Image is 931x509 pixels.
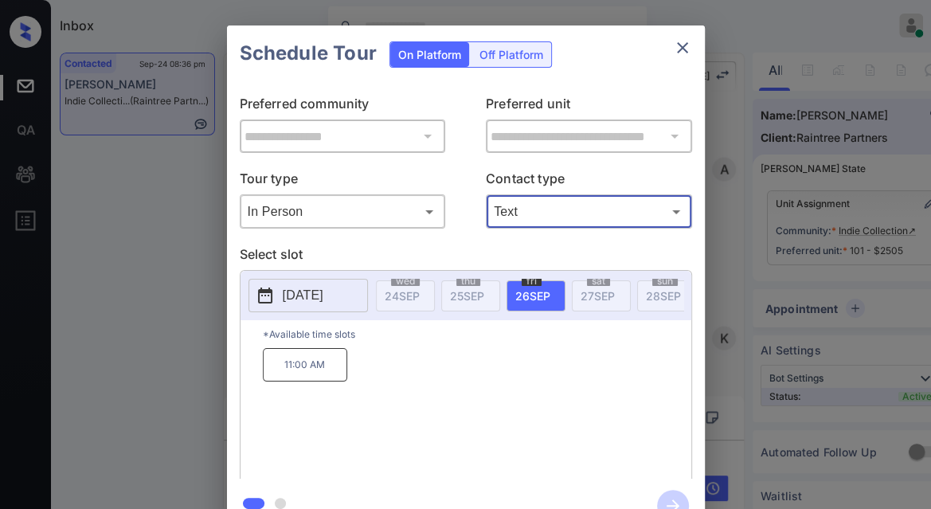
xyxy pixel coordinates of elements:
[240,94,446,119] p: Preferred community
[486,169,692,194] p: Contact type
[515,289,550,303] span: 26 SEP
[471,42,551,67] div: Off Platform
[283,286,323,305] p: [DATE]
[240,245,692,270] p: Select slot
[390,42,469,67] div: On Platform
[486,94,692,119] p: Preferred unit
[522,276,542,286] span: fri
[490,198,688,225] div: Text
[263,320,691,348] p: *Available time slots
[667,32,698,64] button: close
[244,198,442,225] div: In Person
[507,280,565,311] div: date-select
[227,25,389,81] h2: Schedule Tour
[263,348,347,382] p: 11:00 AM
[248,279,368,312] button: [DATE]
[240,169,446,194] p: Tour type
